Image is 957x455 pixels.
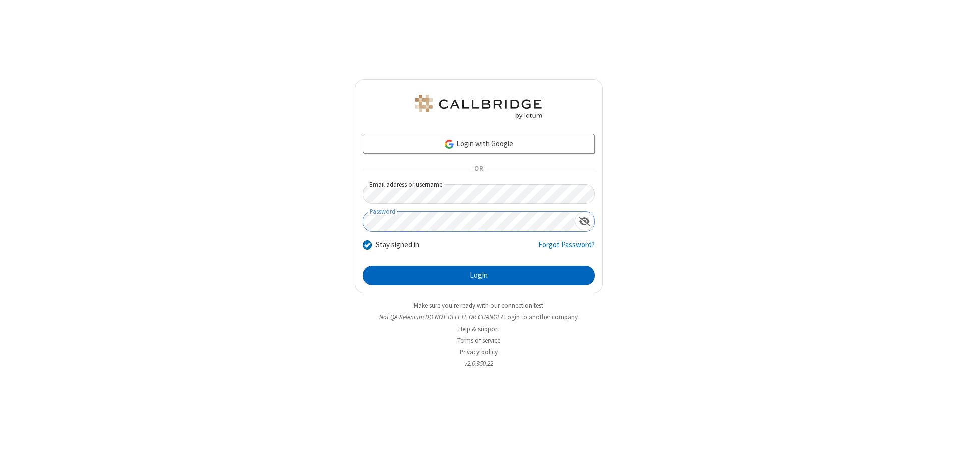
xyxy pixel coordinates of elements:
li: Not QA Selenium DO NOT DELETE OR CHANGE? [355,312,603,322]
span: OR [470,162,487,176]
a: Privacy policy [460,348,498,356]
img: google-icon.png [444,139,455,150]
a: Terms of service [457,336,500,345]
a: Make sure you're ready with our connection test [414,301,543,310]
li: v2.6.350.22 [355,359,603,368]
a: Help & support [458,325,499,333]
label: Stay signed in [376,239,419,251]
input: Email address or username [363,184,595,204]
a: Forgot Password? [538,239,595,258]
div: Show password [575,212,594,230]
img: QA Selenium DO NOT DELETE OR CHANGE [413,95,544,119]
a: Login with Google [363,134,595,154]
button: Login [363,266,595,286]
button: Login to another company [504,312,578,322]
input: Password [363,212,575,231]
